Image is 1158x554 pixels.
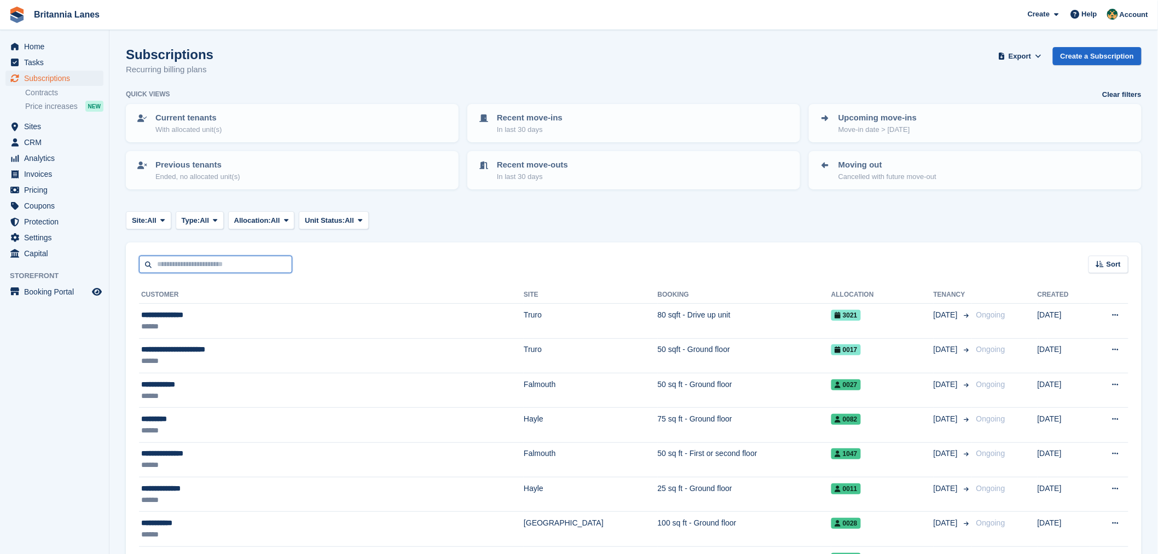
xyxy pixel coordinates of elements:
[831,344,861,355] span: 0017
[24,284,90,299] span: Booking Portal
[658,442,831,477] td: 50 sq ft - First or second floor
[658,512,831,546] td: 100 sq ft - Ground floor
[524,338,658,373] td: Truro
[5,39,103,54] a: menu
[90,285,103,298] a: Preview store
[976,518,1005,527] span: Ongoing
[1107,259,1121,270] span: Sort
[9,7,25,23] img: stora-icon-8386f47178a22dfd0bd8f6a31ec36ba5ce8667c1dd55bd0f319d3a0aa187defe.svg
[810,105,1140,141] a: Upcoming move-ins Move-in date > [DATE]
[155,159,240,171] p: Previous tenants
[996,47,1044,65] button: Export
[976,449,1005,458] span: Ongoing
[831,483,861,494] span: 0011
[299,211,368,229] button: Unit Status: All
[1120,9,1148,20] span: Account
[127,152,458,188] a: Previous tenants Ended, no allocated unit(s)
[24,166,90,182] span: Invoices
[127,105,458,141] a: Current tenants With allocated unit(s)
[24,71,90,86] span: Subscriptions
[658,477,831,512] td: 25 sq ft - Ground floor
[24,214,90,229] span: Protection
[1038,304,1090,338] td: [DATE]
[176,211,224,229] button: Type: All
[271,215,280,226] span: All
[126,64,213,76] p: Recurring billing plans
[305,215,345,226] span: Unit Status:
[24,135,90,150] span: CRM
[934,379,960,390] span: [DATE]
[838,171,936,182] p: Cancelled with future move-out
[1038,373,1090,407] td: [DATE]
[1053,47,1142,65] a: Create a Subscription
[1082,9,1097,20] span: Help
[497,112,563,124] p: Recent move-ins
[1038,477,1090,512] td: [DATE]
[524,373,658,407] td: Falmouth
[976,345,1005,354] span: Ongoing
[976,484,1005,493] span: Ongoing
[524,408,658,442] td: Hayle
[24,230,90,245] span: Settings
[934,483,960,494] span: [DATE]
[126,89,170,99] h6: Quick views
[524,304,658,338] td: Truro
[228,211,295,229] button: Allocation: All
[1009,51,1031,62] span: Export
[182,215,200,226] span: Type:
[5,198,103,213] a: menu
[810,152,1140,188] a: Moving out Cancelled with future move-out
[24,182,90,198] span: Pricing
[524,477,658,512] td: Hayle
[1028,9,1050,20] span: Create
[5,119,103,134] a: menu
[139,286,524,304] th: Customer
[497,171,568,182] p: In last 30 days
[24,119,90,134] span: Sites
[934,344,960,355] span: [DATE]
[5,214,103,229] a: menu
[658,304,831,338] td: 80 sqft - Drive up unit
[934,413,960,425] span: [DATE]
[1102,89,1142,100] a: Clear filters
[5,284,103,299] a: menu
[24,55,90,70] span: Tasks
[934,517,960,529] span: [DATE]
[25,101,78,112] span: Price increases
[126,47,213,62] h1: Subscriptions
[345,215,354,226] span: All
[200,215,209,226] span: All
[5,71,103,86] a: menu
[155,112,222,124] p: Current tenants
[831,414,861,425] span: 0082
[5,135,103,150] a: menu
[155,171,240,182] p: Ended, no allocated unit(s)
[1038,408,1090,442] td: [DATE]
[831,286,934,304] th: Allocation
[934,309,960,321] span: [DATE]
[10,270,109,281] span: Storefront
[838,124,917,135] p: Move-in date > [DATE]
[497,159,568,171] p: Recent move-outs
[497,124,563,135] p: In last 30 days
[5,182,103,198] a: menu
[1038,442,1090,477] td: [DATE]
[5,151,103,166] a: menu
[5,166,103,182] a: menu
[524,512,658,546] td: [GEOGRAPHIC_DATA]
[234,215,271,226] span: Allocation:
[85,101,103,112] div: NEW
[658,286,831,304] th: Booking
[976,414,1005,423] span: Ongoing
[831,518,861,529] span: 0028
[838,159,936,171] p: Moving out
[24,39,90,54] span: Home
[1038,512,1090,546] td: [DATE]
[468,105,799,141] a: Recent move-ins In last 30 days
[25,100,103,112] a: Price increases NEW
[658,338,831,373] td: 50 sqft - Ground floor
[1107,9,1118,20] img: Nathan Kellow
[1038,286,1090,304] th: Created
[658,373,831,407] td: 50 sq ft - Ground floor
[934,286,972,304] th: Tenancy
